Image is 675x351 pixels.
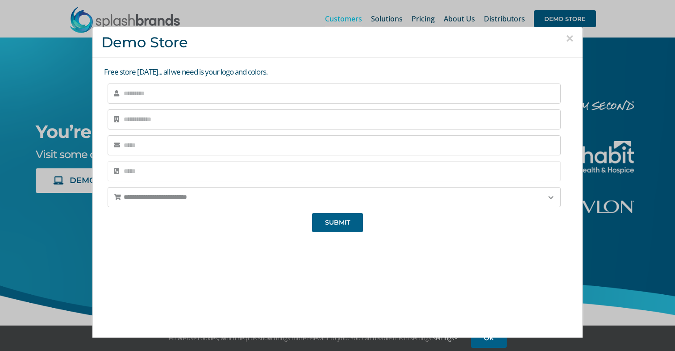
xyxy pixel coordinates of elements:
[566,32,574,45] button: Close
[325,219,350,226] span: SUBMIT
[312,213,363,232] button: SUBMIT
[101,34,574,50] h3: Demo Store
[104,67,574,78] p: Free store [DATE]... all we need is your logo and colors.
